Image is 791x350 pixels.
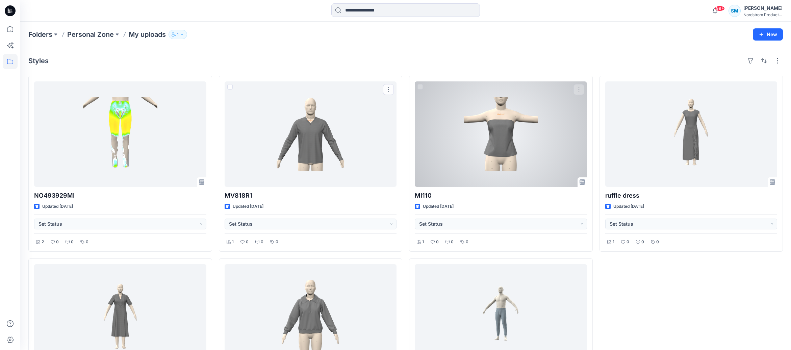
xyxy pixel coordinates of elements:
[613,203,644,210] p: Updated [DATE]
[225,191,397,200] p: MV818R1
[276,239,278,246] p: 0
[715,6,725,11] span: 99+
[451,239,454,246] p: 0
[169,30,187,39] button: 1
[28,57,49,65] h4: Styles
[415,81,587,187] a: MI110
[233,203,263,210] p: Updated [DATE]
[67,30,114,39] a: Personal Zone
[42,239,44,246] p: 2
[466,239,468,246] p: 0
[423,203,454,210] p: Updated [DATE]
[34,81,206,187] a: NO493929MI
[753,28,783,41] button: New
[129,30,166,39] p: My uploads
[415,191,587,200] p: MI110
[627,239,629,246] p: 0
[42,203,73,210] p: Updated [DATE]
[729,5,741,17] div: SM
[743,12,783,17] div: Nordstrom Product...
[71,239,74,246] p: 0
[56,239,59,246] p: 0
[177,31,179,38] p: 1
[613,239,614,246] p: 1
[261,239,263,246] p: 0
[86,239,88,246] p: 0
[605,191,777,200] p: ruffle dress
[225,81,397,187] a: MV818R1
[34,191,206,200] p: NO493929MI
[641,239,644,246] p: 0
[743,4,783,12] div: [PERSON_NAME]
[246,239,249,246] p: 0
[436,239,439,246] p: 0
[232,239,234,246] p: 1
[28,30,52,39] a: Folders
[605,81,777,187] a: ruffle dress
[422,239,424,246] p: 1
[656,239,659,246] p: 0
